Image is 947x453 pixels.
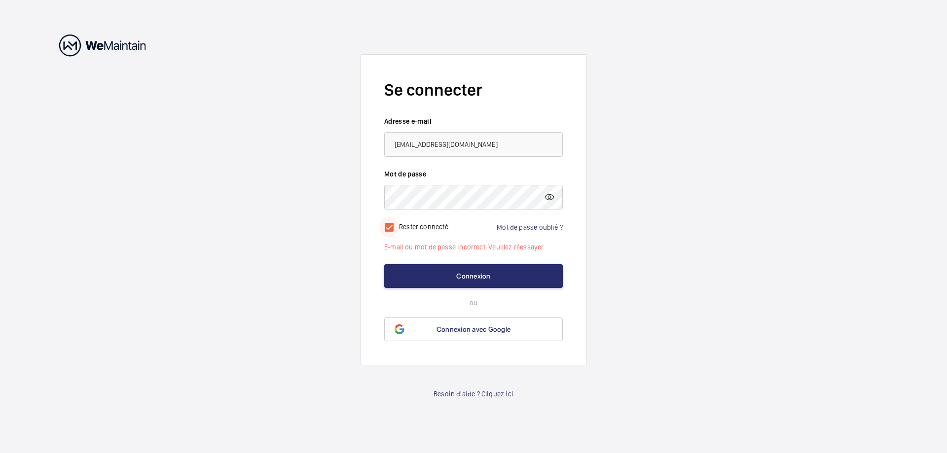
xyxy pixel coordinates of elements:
label: Mot de passe [384,169,563,179]
a: Mot de passe oublié ? [497,223,563,231]
h2: Se connecter [384,78,563,102]
a: Besoin d'aide ? Cliquez ici [434,389,513,399]
label: Adresse e-mail [384,116,563,126]
span: Connexion avec Google [437,325,510,333]
p: ou [384,298,563,308]
button: Connexion [384,264,563,288]
label: Rester connecté [399,223,448,231]
p: E-mail ou mot de passe incorrect. Veuillez réessayer. [384,242,563,252]
input: Votre adresse e-mail [384,132,563,157]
